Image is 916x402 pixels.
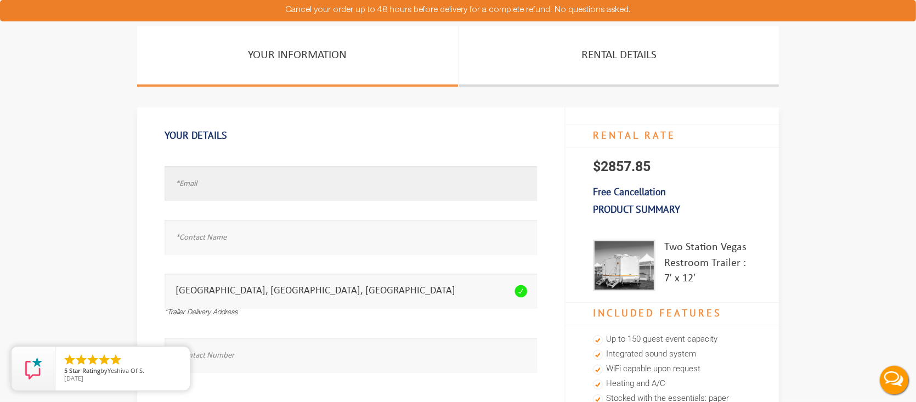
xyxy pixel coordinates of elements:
[63,353,76,366] li: 
[593,185,666,198] b: Free Cancellation
[664,240,751,291] div: Two Station Vegas Restroom Trailer : 7′ x 12′
[64,374,83,382] span: [DATE]
[165,308,537,319] div: *Trailer Delivery Address
[459,26,779,87] a: Rental Details
[98,353,111,366] li: 
[566,148,779,186] p: $2857.85
[566,302,779,325] h4: Included Features
[22,358,44,380] img: Review Rating
[64,367,181,375] span: by
[872,358,916,402] button: Live Chat
[137,26,458,87] a: Your Information
[64,366,67,375] span: 5
[593,347,751,362] li: Integrated sound system
[109,353,122,366] li: 
[593,377,751,392] li: Heating and A/C
[108,366,144,375] span: Yeshiva Of S.
[566,198,779,221] h3: Product Summary
[165,220,537,254] input: *Contact Name
[69,366,100,375] span: Star Rating
[165,124,537,147] h1: Your Details
[165,274,537,308] input: *Trailer Delivery Address
[86,353,99,366] li: 
[165,338,537,372] input: *Contact Number
[593,362,751,377] li: WiFi capable upon request
[593,332,751,347] li: Up to 150 guest event capacity
[566,124,779,148] h4: RENTAL RATE
[75,353,88,366] li: 
[165,166,537,201] input: *Email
